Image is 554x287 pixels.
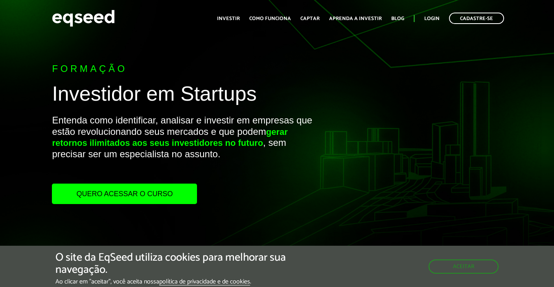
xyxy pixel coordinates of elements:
p: Formação [52,63,317,75]
a: Login [424,16,440,21]
strong: gerar retornos ilimitados aos seus investidores no futuro [52,127,287,148]
h1: Investidor em Startups [52,83,317,109]
a: política de privacidade e de cookies [159,279,250,285]
a: Quero acessar o curso [52,184,197,204]
button: Aceitar [429,259,499,274]
a: Como funciona [249,16,291,21]
a: Aprenda a investir [329,16,382,21]
p: Ao clicar em "aceitar", você aceita nossa . [55,278,321,285]
a: Cadastre-se [449,13,504,24]
p: Entenda como identificar, analisar e investir em empresas que estão revolucionando seus mercados ... [52,115,317,184]
h5: O site da EqSeed utiliza cookies para melhorar sua navegação. [55,252,321,276]
a: Captar [300,16,320,21]
img: EqSeed [52,8,115,29]
a: Investir [217,16,240,21]
a: Blog [391,16,404,21]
